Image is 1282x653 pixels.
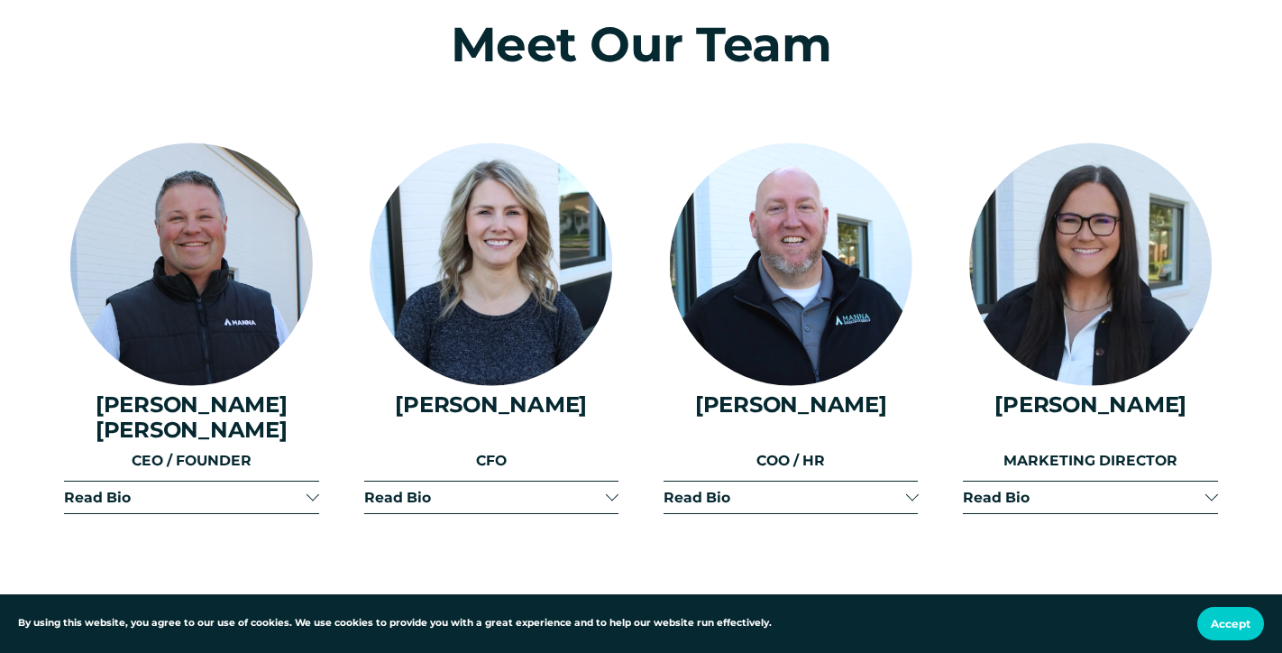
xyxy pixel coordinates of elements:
p: MARKETING DIRECTOR [963,449,1217,472]
p: CFO [364,449,618,472]
h4: [PERSON_NAME] [963,392,1217,418]
h4: [PERSON_NAME] [PERSON_NAME] [64,392,318,444]
p: By using this website, you agree to our use of cookies. We use cookies to provide you with a grea... [18,616,772,631]
span: Read Bio [364,489,606,506]
p: COO / HR [664,449,918,472]
span: Read Bio [64,489,306,506]
button: Read Bio [664,482,918,513]
p: CEO / FOUNDER [64,449,318,472]
button: Read Bio [963,482,1217,513]
button: Read Bio [364,482,618,513]
button: Read Bio [64,482,318,513]
span: Read Bio [963,489,1204,506]
span: Meet Our Team [451,14,831,73]
span: Accept [1211,617,1250,630]
h4: [PERSON_NAME] [664,392,918,418]
button: Accept [1197,607,1264,640]
span: Read Bio [664,489,905,506]
h4: [PERSON_NAME] [364,392,618,418]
